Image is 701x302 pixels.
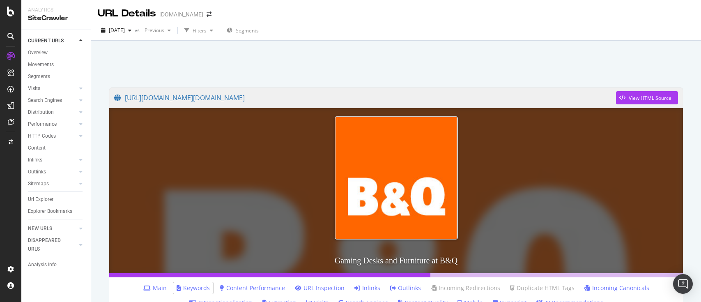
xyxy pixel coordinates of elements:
div: Content [28,144,46,152]
a: Outlinks [28,168,77,176]
a: Incoming Redirections [431,284,500,292]
img: Gaming Desks and Furniture at B&Q [335,116,458,240]
div: Performance [28,120,57,129]
a: Visits [28,84,77,93]
div: Visits [28,84,40,93]
span: Previous [141,27,164,34]
a: DISAPPEARED URLS [28,236,77,254]
button: [DATE] [98,24,135,37]
div: CURRENT URLS [28,37,64,45]
span: vs [135,27,141,34]
div: Sitemaps [28,180,49,188]
a: Analysis Info [28,261,85,269]
div: Open Intercom Messenger [673,274,693,294]
div: [DOMAIN_NAME] [159,10,203,18]
a: Search Engines [28,96,77,105]
a: Inlinks [354,284,380,292]
div: Search Engines [28,96,62,105]
a: [URL][DOMAIN_NAME][DOMAIN_NAME] [114,88,616,108]
a: Explorer Bookmarks [28,207,85,216]
a: URL Inspection [295,284,345,292]
div: Movements [28,60,54,69]
a: CURRENT URLS [28,37,77,45]
a: Distribution [28,108,77,117]
a: Main [143,284,167,292]
div: NEW URLS [28,224,52,233]
div: arrow-right-arrow-left [207,12,211,17]
span: Segments [236,27,259,34]
a: Sitemaps [28,180,77,188]
div: Distribution [28,108,54,117]
a: NEW URLS [28,224,77,233]
div: Overview [28,48,48,57]
div: Outlinks [28,168,46,176]
div: URL Details [98,7,156,21]
a: Performance [28,120,77,129]
a: Keywords [177,284,210,292]
a: Overview [28,48,85,57]
div: SiteCrawler [28,14,84,23]
a: Content Performance [220,284,285,292]
div: Filters [193,27,207,34]
div: Analytics [28,7,84,14]
a: Outlinks [390,284,421,292]
button: Segments [223,24,262,37]
div: DISAPPEARED URLS [28,236,69,254]
div: Explorer Bookmarks [28,207,72,216]
button: Filters [181,24,216,37]
div: Inlinks [28,156,42,164]
button: Previous [141,24,174,37]
a: Incoming Canonicals [584,284,649,292]
div: HTTP Codes [28,132,56,141]
div: Url Explorer [28,195,53,204]
a: Movements [28,60,85,69]
a: Inlinks [28,156,77,164]
a: Content [28,144,85,152]
a: Url Explorer [28,195,85,204]
div: View HTML Source [629,95,671,101]
div: Segments [28,72,50,81]
a: HTTP Codes [28,132,77,141]
button: View HTML Source [616,91,678,104]
span: 2025 Jul. 10th [109,27,125,34]
a: Segments [28,72,85,81]
h3: Gaming Desks and Furniture at B&Q [109,248,683,273]
a: Duplicate HTML Tags [510,284,575,292]
div: Analysis Info [28,261,57,269]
